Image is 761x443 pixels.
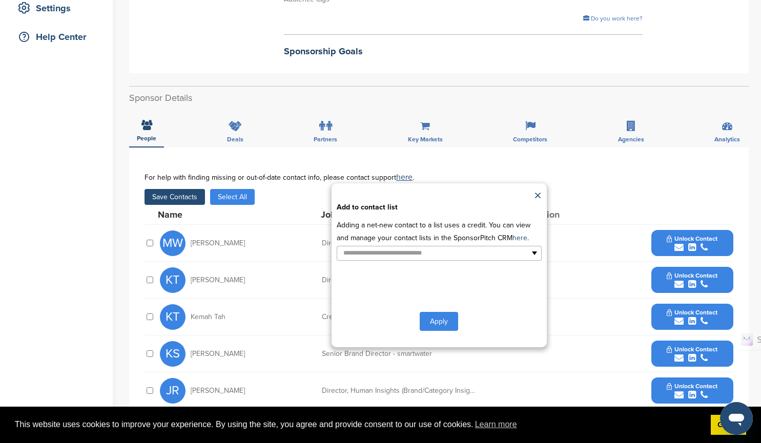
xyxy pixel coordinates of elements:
span: Unlock Contact [667,272,717,279]
a: dismiss cookie message [711,415,746,435]
span: KT [160,304,186,330]
div: Help Center [15,28,102,46]
button: Unlock Contact [654,302,730,332]
span: [PERSON_NAME] [191,387,245,394]
span: Analytics [714,136,740,142]
span: Unlock Contact [667,346,717,353]
div: Add to contact list [337,204,542,211]
span: Unlock Contact [667,235,717,242]
span: KS [160,341,186,367]
button: Unlock Contact [654,375,730,406]
span: Do you work here? [591,15,643,22]
span: People [137,135,156,141]
span: JR [160,378,186,404]
span: Agencies [618,136,644,142]
span: MW [160,230,186,256]
div: Senior Brand Director - smartwater [322,350,476,357]
div: Director, Human Insights (Brand/Category Insights) [322,387,476,394]
a: Do you work here? [583,15,643,22]
a: Help Center [10,25,102,49]
p: Adding a net-new contact to a list uses a credit. You can view and manage your contact lists in t... [337,219,542,244]
span: Unlock Contact [667,383,717,390]
span: Competitors [513,136,547,142]
a: here [512,234,527,242]
button: Apply [420,312,458,331]
span: This website uses cookies to improve your experience. By using the site, you agree and provide co... [15,417,703,432]
a: learn more about cookies [474,417,519,432]
span: Key Markets [408,136,443,142]
span: [PERSON_NAME] [191,350,245,357]
span: KT [160,267,186,293]
h2: Sponsorship Goals [284,45,643,58]
a: × [534,188,542,204]
button: Unlock Contact [654,339,730,369]
span: Deals [227,136,243,142]
span: Partners [314,136,337,142]
span: Unlock Contact [667,309,717,316]
h2: Sponsor Details [129,91,749,105]
button: Unlock Contact [654,228,730,259]
a: here [396,172,413,182]
button: Unlock Contact [654,265,730,296]
iframe: Schaltfläche zum Öffnen des Messaging-Fensters [720,402,753,435]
